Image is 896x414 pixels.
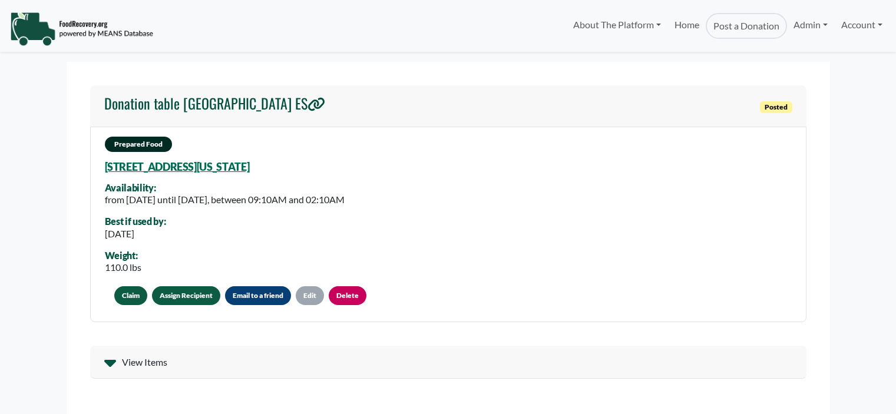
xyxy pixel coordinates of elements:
[225,286,291,305] button: Email to a friend
[104,95,325,117] a: Donation table [GEOGRAPHIC_DATA] ES
[706,13,787,39] a: Post a Donation
[105,260,141,274] div: 110.0 lbs
[105,216,166,227] div: Best if used by:
[114,286,147,305] button: Claim
[105,227,166,241] div: [DATE]
[835,13,889,37] a: Account
[667,13,705,39] a: Home
[152,286,220,305] a: Assign Recipient
[105,160,250,173] a: [STREET_ADDRESS][US_STATE]
[10,11,153,47] img: NavigationLogo_FoodRecovery-91c16205cd0af1ed486a0f1a7774a6544ea792ac00100771e7dd3ec7c0e58e41.png
[105,250,141,261] div: Weight:
[787,13,834,37] a: Admin
[760,101,792,113] span: Posted
[296,286,324,305] a: Edit
[105,137,172,152] span: Prepared Food
[567,13,667,37] a: About The Platform
[105,183,345,193] div: Availability:
[329,286,366,305] a: Delete
[104,95,325,112] h4: Donation table [GEOGRAPHIC_DATA] ES
[105,193,345,207] div: from [DATE] until [DATE], between 09:10AM and 02:10AM
[122,355,167,369] span: View Items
